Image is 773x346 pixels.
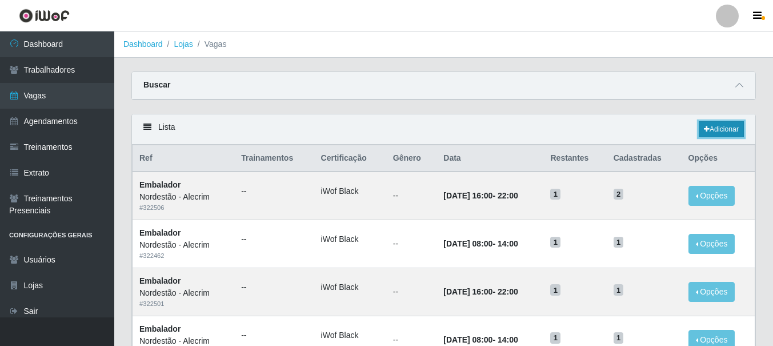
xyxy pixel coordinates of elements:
[139,203,227,213] div: # 322506
[123,39,163,49] a: Dashboard
[550,237,560,248] span: 1
[443,239,518,248] strong: -
[688,234,735,254] button: Opções
[443,191,518,200] strong: -
[133,145,235,172] th: Ref
[241,329,307,341] ul: --
[321,281,379,293] li: iWof Black
[139,299,227,309] div: # 322501
[386,268,436,316] td: --
[139,287,227,299] div: Nordestão - Alecrim
[241,281,307,293] ul: --
[139,191,227,203] div: Nordestão - Alecrim
[386,145,436,172] th: Gênero
[498,191,518,200] time: 22:00
[498,335,518,344] time: 14:00
[139,324,181,333] strong: Embalador
[193,38,227,50] li: Vagas
[550,284,560,296] span: 1
[607,145,682,172] th: Cadastradas
[614,332,624,344] span: 1
[114,31,773,58] nav: breadcrumb
[436,145,543,172] th: Data
[174,39,193,49] a: Lojas
[614,284,624,296] span: 1
[321,185,379,197] li: iWof Black
[139,228,181,237] strong: Embalador
[443,335,492,344] time: [DATE] 08:00
[386,220,436,268] td: --
[139,239,227,251] div: Nordestão - Alecrim
[688,186,735,206] button: Opções
[699,121,744,137] a: Adicionar
[19,9,70,23] img: CoreUI Logo
[543,145,606,172] th: Restantes
[321,329,379,341] li: iWof Black
[550,332,560,344] span: 1
[443,239,492,248] time: [DATE] 08:00
[498,287,518,296] time: 22:00
[139,276,181,285] strong: Embalador
[314,145,386,172] th: Certificação
[139,251,227,261] div: # 322462
[443,287,518,296] strong: -
[550,189,560,200] span: 1
[688,282,735,302] button: Opções
[443,287,492,296] time: [DATE] 16:00
[498,239,518,248] time: 14:00
[234,145,314,172] th: Trainamentos
[443,335,518,344] strong: -
[386,172,436,220] td: --
[241,185,307,197] ul: --
[132,114,755,145] div: Lista
[614,189,624,200] span: 2
[143,80,170,89] strong: Buscar
[139,180,181,189] strong: Embalador
[443,191,492,200] time: [DATE] 16:00
[321,233,379,245] li: iWof Black
[241,233,307,245] ul: --
[614,237,624,248] span: 1
[682,145,755,172] th: Opções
